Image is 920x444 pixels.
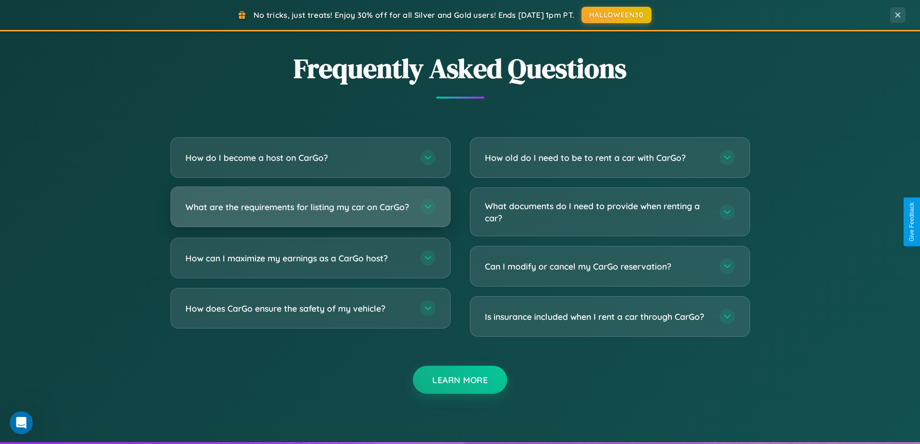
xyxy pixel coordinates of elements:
h3: What are the requirements for listing my car on CarGo? [185,201,410,213]
h3: Is insurance included when I rent a car through CarGo? [485,311,710,323]
span: No tricks, just treats! Enjoy 30% off for all Silver and Gold users! Ends [DATE] 1pm PT. [254,10,574,20]
div: Give Feedback [908,202,915,242]
button: Learn More [413,366,507,394]
h3: What documents do I need to provide when renting a car? [485,200,710,224]
h3: How can I maximize my earnings as a CarGo host? [185,252,410,264]
h3: How old do I need to be to rent a car with CarGo? [485,152,710,164]
h3: Can I modify or cancel my CarGo reservation? [485,260,710,272]
iframe: Intercom live chat [10,411,33,434]
button: HALLOWEEN30 [581,7,651,23]
h2: Frequently Asked Questions [170,50,750,87]
h3: How do I become a host on CarGo? [185,152,410,164]
h3: How does CarGo ensure the safety of my vehicle? [185,302,410,315]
